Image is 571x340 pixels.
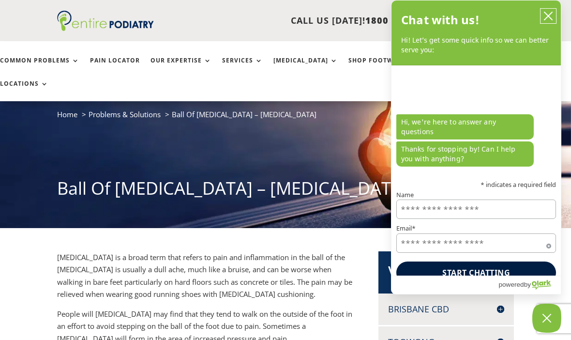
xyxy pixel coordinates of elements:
[396,192,556,198] label: Name
[57,108,514,128] nav: breadcrumb
[391,65,561,170] div: chat
[498,278,524,291] span: powered
[524,278,531,291] span: by
[532,304,561,333] button: Close Chatbox
[222,57,263,78] a: Services
[396,233,556,253] input: Email
[57,251,353,308] p: [MEDICAL_DATA] is a broad term that refers to pain and inflammation in the ball of the [MEDICAL_D...
[365,15,434,26] span: 1800 4 ENTIRE
[89,109,161,119] a: Problems & Solutions
[57,11,154,31] img: logo (1)
[401,10,480,30] h2: Chat with us!
[388,261,504,286] h2: Visit Us [DATE]
[396,200,556,219] input: Name
[172,109,316,119] span: Ball Of [MEDICAL_DATA] – [MEDICAL_DATA]
[158,15,434,27] p: CALL US [DATE]!
[90,57,140,78] a: Pain Locator
[541,9,556,23] button: close chatbox
[396,225,556,232] label: Email*
[396,141,534,167] p: Thanks for stopping by! Can I help you with anything?
[401,35,551,55] p: Hi! Let’s get some quick info so we can better serve you:
[273,57,338,78] a: [MEDICAL_DATA]
[396,262,556,284] button: Start chatting
[348,57,416,78] a: Shop Footwear
[57,176,514,205] h1: Ball Of [MEDICAL_DATA] – [MEDICAL_DATA]
[150,57,211,78] a: Our Expertise
[396,182,556,188] p: * indicates a required field
[57,23,154,33] a: Entire Podiatry
[498,276,561,294] a: Powered by Olark
[57,109,77,119] a: Home
[396,114,534,139] p: Hi, we're here to answer any questions
[388,303,504,315] h4: Brisbane CBD
[546,242,551,247] span: Required field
